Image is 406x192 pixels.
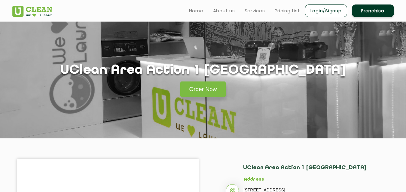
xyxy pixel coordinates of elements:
h5: Address [244,177,371,182]
a: Services [245,7,265,14]
a: Home [189,7,203,14]
h1: UClean Area Action 1 [GEOGRAPHIC_DATA] [60,63,346,78]
a: Pricing List [275,7,300,14]
a: Order Now [180,81,226,97]
img: UClean Laundry and Dry Cleaning [12,6,52,17]
a: Login/Signup [305,4,347,17]
h2: UClean Area Action 1 [GEOGRAPHIC_DATA] [243,165,371,177]
a: About us [213,7,235,14]
a: Franchise [352,4,394,17]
